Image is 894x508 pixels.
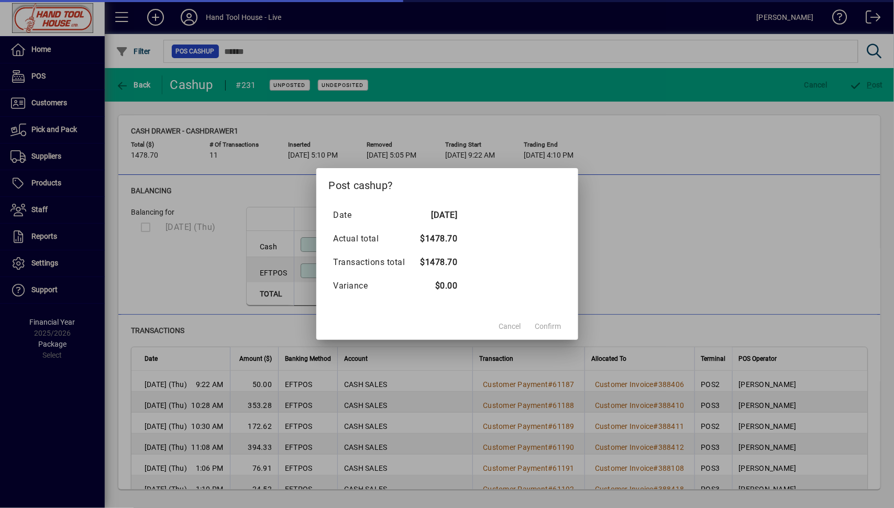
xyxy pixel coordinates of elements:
[316,168,578,198] h2: Post cashup?
[333,203,416,227] td: Date
[416,227,458,250] td: $1478.70
[333,250,416,274] td: Transactions total
[416,274,458,297] td: $0.00
[333,227,416,250] td: Actual total
[416,250,458,274] td: $1478.70
[333,274,416,297] td: Variance
[416,203,458,227] td: [DATE]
